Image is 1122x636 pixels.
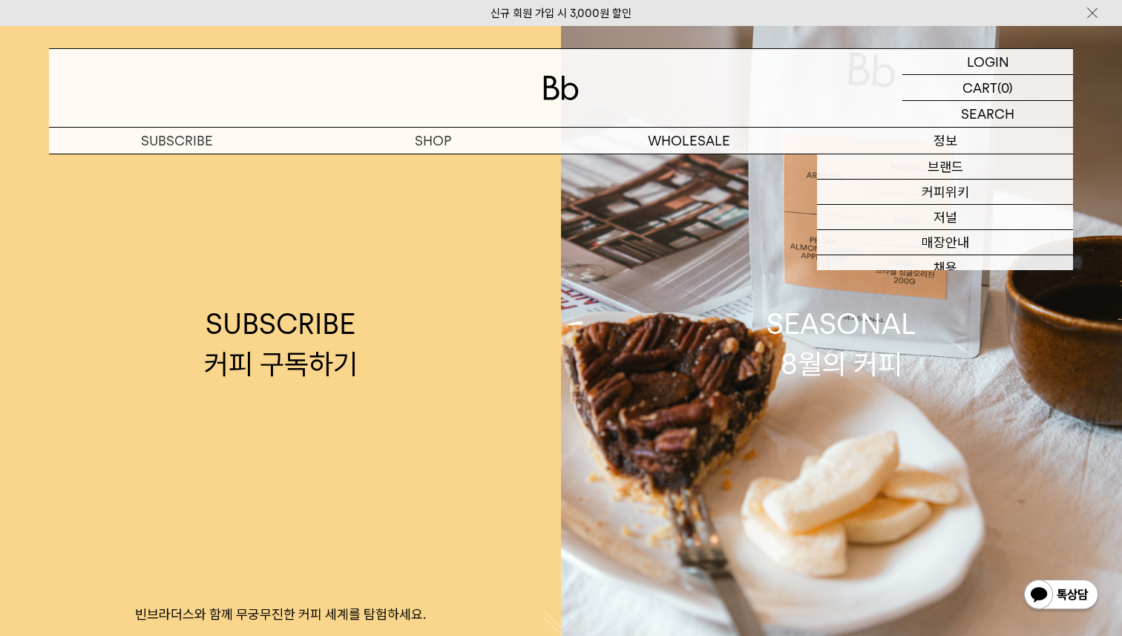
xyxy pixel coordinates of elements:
a: 커피위키 [817,180,1073,205]
p: CART [962,75,997,100]
a: 채용 [817,255,1073,281]
p: (0) [997,75,1013,100]
div: SUBSCRIBE 커피 구독하기 [204,304,358,383]
img: 카카오톡 채널 1:1 채팅 버튼 [1023,578,1100,614]
p: 정보 [817,128,1073,154]
p: LOGIN [967,49,1009,74]
div: SEASONAL 8월의 커피 [767,304,916,383]
a: 매장안내 [817,230,1073,255]
a: LOGIN [902,49,1073,75]
a: SHOP [305,128,561,154]
a: 브랜드 [817,154,1073,180]
a: SUBSCRIBE [49,128,305,154]
a: 신규 회원 가입 시 3,000원 할인 [491,7,631,20]
img: 로고 [543,76,579,100]
a: 저널 [817,205,1073,230]
a: CART (0) [902,75,1073,101]
p: WHOLESALE [561,128,817,154]
p: SEARCH [961,101,1014,127]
